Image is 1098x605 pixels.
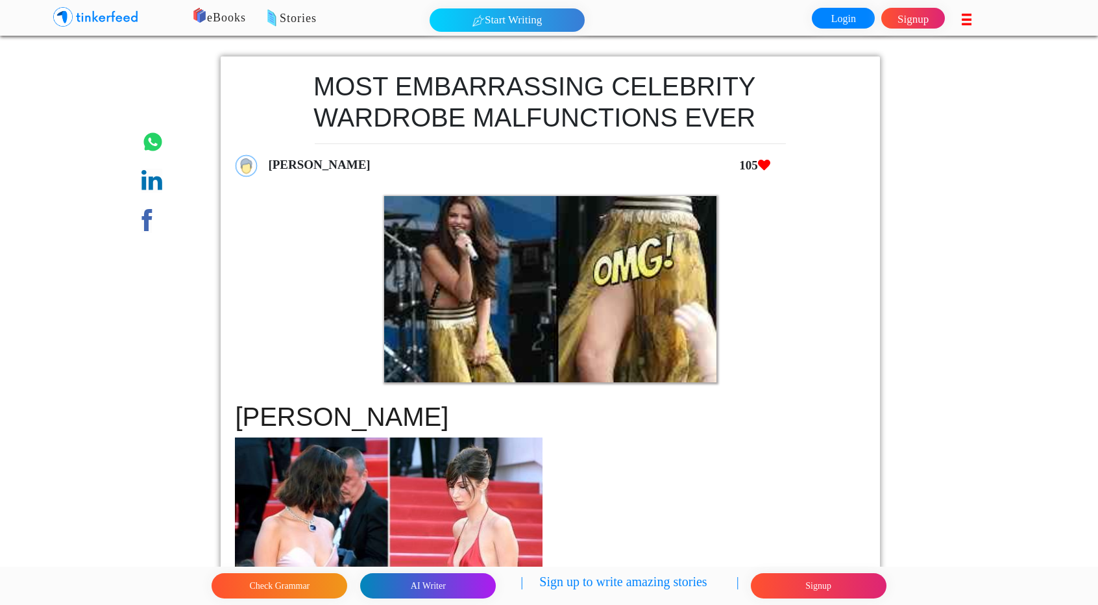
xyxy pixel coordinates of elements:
img: whatsapp.png [141,130,164,153]
p: Stories [226,10,709,28]
p: | Sign up to write amazing stories | [520,572,738,600]
button: Check Grammar [212,573,347,599]
a: Login [812,8,875,29]
div: [PERSON_NAME] [262,150,892,180]
p: eBooks [175,9,658,27]
h1: MOST EMBARRASSING CELEBRITY WARDROBE MALFUNCTIONS EVER [235,71,834,133]
button: AI Writer [360,573,496,599]
img: profile_icon.png [235,154,258,177]
img: 2913.png [384,196,716,382]
button: Start Writing [430,8,585,32]
h1: [PERSON_NAME] [235,401,865,432]
a: Signup [881,8,944,29]
button: Signup [751,573,886,599]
